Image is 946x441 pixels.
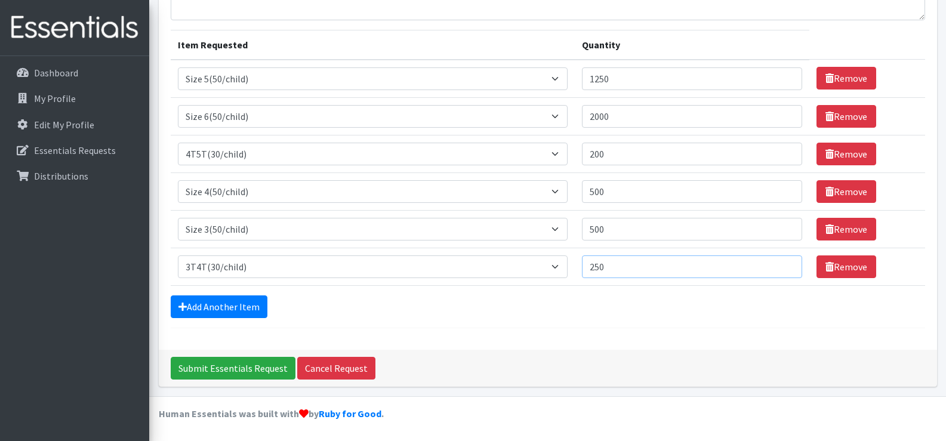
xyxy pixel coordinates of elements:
[5,138,144,162] a: Essentials Requests
[34,119,94,131] p: Edit My Profile
[34,170,88,182] p: Distributions
[34,67,78,79] p: Dashboard
[34,144,116,156] p: Essentials Requests
[5,8,144,48] img: HumanEssentials
[34,92,76,104] p: My Profile
[171,357,295,380] input: Submit Essentials Request
[816,180,876,203] a: Remove
[816,67,876,90] a: Remove
[575,30,809,60] th: Quantity
[5,164,144,188] a: Distributions
[816,218,876,240] a: Remove
[297,357,375,380] a: Cancel Request
[171,30,575,60] th: Item Requested
[319,408,381,420] a: Ruby for Good
[816,105,876,128] a: Remove
[5,61,144,85] a: Dashboard
[171,295,267,318] a: Add Another Item
[159,408,384,420] strong: Human Essentials was built with by .
[5,113,144,137] a: Edit My Profile
[816,143,876,165] a: Remove
[816,255,876,278] a: Remove
[5,87,144,110] a: My Profile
